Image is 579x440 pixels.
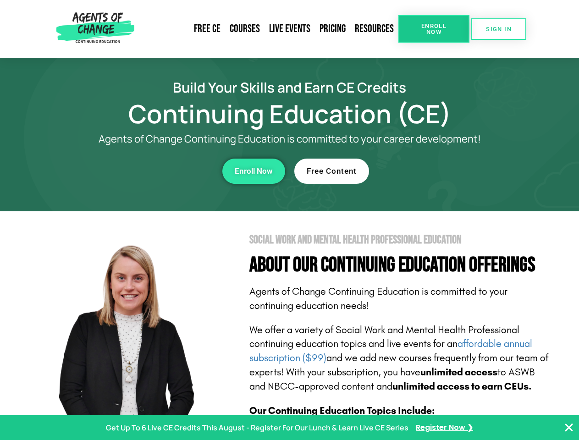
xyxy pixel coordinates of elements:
[392,380,532,392] b: unlimited access to earn CEUs.
[420,366,497,378] b: unlimited access
[249,323,551,394] p: We offer a variety of Social Work and Mental Health Professional continuing education topics and ...
[249,405,435,417] b: Our Continuing Education Topics Include:
[416,421,473,434] a: Register Now ❯
[249,255,551,275] h4: About Our Continuing Education Offerings
[249,286,507,312] span: Agents of Change Continuing Education is committed to your continuing education needs!
[249,234,551,246] h2: Social Work and Mental Health Professional Education
[307,167,357,175] span: Free Content
[315,18,350,39] a: Pricing
[350,18,398,39] a: Resources
[265,18,315,39] a: Live Events
[413,23,455,35] span: Enroll Now
[398,15,469,43] a: Enroll Now
[138,18,398,39] nav: Menu
[294,159,369,184] a: Free Content
[65,133,514,145] p: Agents of Change Continuing Education is committed to your career development!
[471,18,526,40] a: SIGN IN
[28,81,551,94] h2: Build Your Skills and Earn CE Credits
[189,18,225,39] a: Free CE
[225,18,265,39] a: Courses
[235,167,273,175] span: Enroll Now
[106,421,408,434] p: Get Up To 6 Live CE Credits This August - Register For Our Lunch & Learn Live CE Series
[563,422,574,433] button: Close Banner
[28,103,551,124] h1: Continuing Education (CE)
[222,159,285,184] a: Enroll Now
[486,26,512,32] span: SIGN IN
